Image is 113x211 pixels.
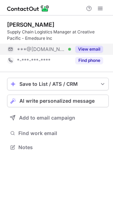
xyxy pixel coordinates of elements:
[75,46,103,53] button: Reveal Button
[7,29,109,41] div: Supply Chain Logistics Manager at Creative Pacific - Emedsure Inc
[19,115,75,121] span: Add to email campaign
[18,144,106,151] span: Notes
[18,130,106,136] span: Find work email
[7,4,49,13] img: ContactOut v5.3.10
[19,81,96,87] div: Save to List / ATS / CRM
[7,128,109,138] button: Find work email
[17,46,66,52] span: ***@[DOMAIN_NAME]
[7,21,54,28] div: [PERSON_NAME]
[75,57,103,64] button: Reveal Button
[7,78,109,90] button: save-profile-one-click
[19,98,95,104] span: AI write personalized message
[7,142,109,152] button: Notes
[7,111,109,124] button: Add to email campaign
[7,95,109,107] button: AI write personalized message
